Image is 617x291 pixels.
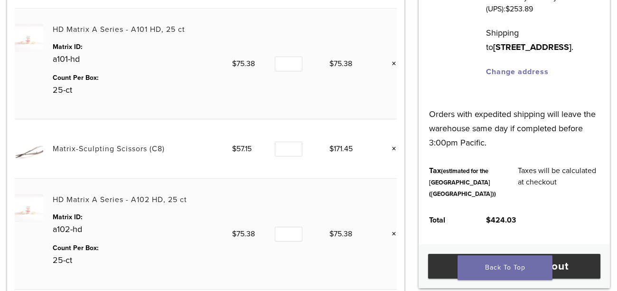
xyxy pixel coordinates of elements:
p: 25-ct [53,83,232,97]
p: Shipping to . [486,26,599,54]
span: $ [329,229,334,239]
a: Remove this item [384,58,397,70]
bdi: 424.03 [486,215,516,225]
td: Taxes will be calculated at checkout [507,157,610,207]
p: a102-hd [53,222,232,236]
bdi: 253.89 [505,4,533,14]
a: Proceed to checkout [428,254,600,279]
p: a101-hd [53,52,232,66]
span: $ [329,144,334,154]
p: Orders with expedited shipping will leave the warehouse same day if completed before 3:00pm Pacific. [429,93,599,150]
span: $ [486,215,491,225]
span: $ [232,59,236,68]
a: Change address [486,67,549,77]
th: Tax [419,157,507,207]
strong: [STREET_ADDRESS] [493,42,571,52]
dt: Matrix ID: [53,42,232,52]
small: (estimated for the [GEOGRAPHIC_DATA] ([GEOGRAPHIC_DATA])) [429,167,496,198]
a: Back To Top [458,255,552,280]
bdi: 57.15 [232,144,252,154]
a: Remove this item [384,228,397,240]
bdi: 75.38 [232,229,255,239]
dt: Count Per Box: [53,243,232,253]
a: Matrix-Sculpting Scissors (C8) [53,144,165,154]
span: $ [329,59,334,68]
th: Total [419,207,476,233]
dt: Matrix ID: [53,212,232,222]
bdi: 171.45 [329,144,353,154]
img: Matrix-Sculpting Scissors (C8) [15,135,43,163]
a: Remove this item [384,143,397,155]
bdi: 75.38 [329,229,352,239]
dt: Count Per Box: [53,73,232,83]
a: HD Matrix A Series - A101 HD, 25 ct [53,25,185,34]
img: HD Matrix A Series - A101 HD, 25 ct [15,24,43,52]
a: HD Matrix A Series - A102 HD, 25 ct [53,195,187,204]
span: $ [232,229,236,239]
p: 25-ct [53,253,232,267]
span: $ [505,4,510,14]
img: HD Matrix A Series - A102 HD, 25 ct [15,194,43,222]
bdi: 75.38 [232,59,255,68]
bdi: 75.38 [329,59,352,68]
span: $ [232,144,236,154]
